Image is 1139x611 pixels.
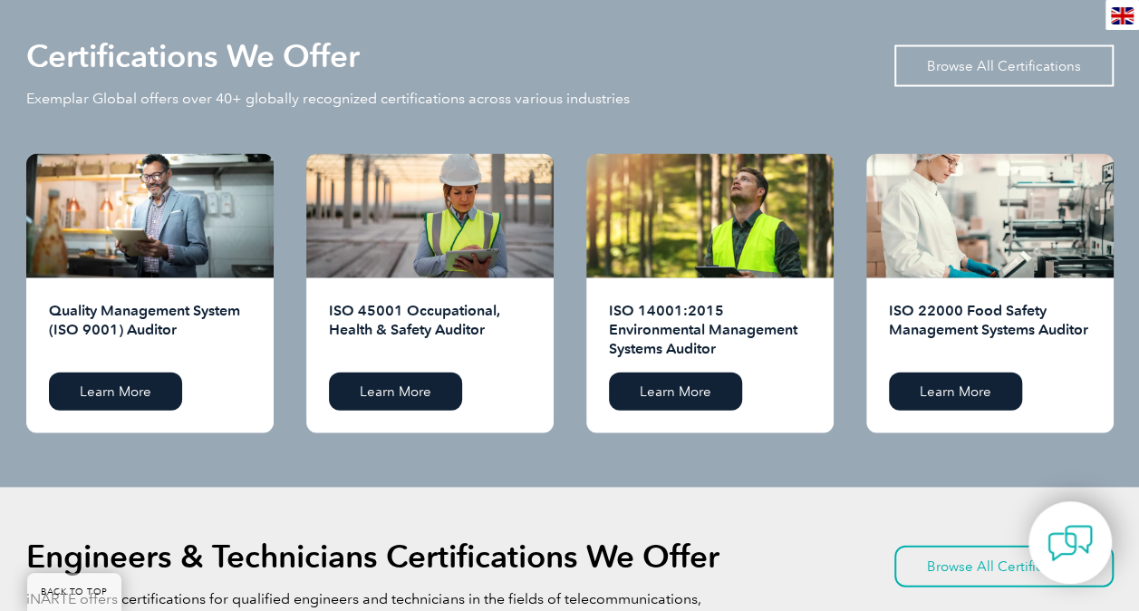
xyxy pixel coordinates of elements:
[1047,520,1093,566] img: contact-chat.png
[26,89,630,109] p: Exemplar Global offers over 40+ globally recognized certifications across various industries
[49,301,251,359] h2: Quality Management System (ISO 9001) Auditor
[894,45,1114,87] a: Browse All Certifications
[49,373,182,411] a: Learn More
[1111,7,1134,24] img: en
[329,373,462,411] a: Learn More
[889,301,1091,359] h2: ISO 22000 Food Safety Management Systems Auditor
[26,42,360,71] h2: Certifications We Offer
[889,373,1022,411] a: Learn More
[894,546,1114,587] a: Browse All Certifications
[26,542,719,571] h2: Engineers & Technicians Certifications We Offer
[609,301,811,359] h2: ISO 14001:2015 Environmental Management Systems Auditor
[27,573,121,611] a: BACK TO TOP
[329,301,531,359] h2: ISO 45001 Occupational, Health & Safety Auditor
[609,373,742,411] a: Learn More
